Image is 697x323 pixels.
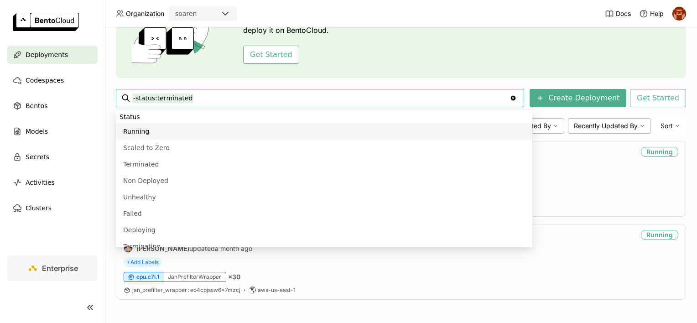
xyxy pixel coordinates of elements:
strong: [PERSON_NAME] [136,245,189,252]
img: h0akoisn5opggd859j2zve66u2a2 [672,7,686,21]
span: aws-us-east-1 [258,287,296,294]
li: Unhealthy [116,189,532,205]
button: Get Started [630,89,686,107]
span: Activities [26,177,55,188]
span: Sort [661,122,673,130]
span: Organization [126,10,164,18]
a: Enterprise [7,255,98,281]
li: Failed [116,205,532,222]
span: Codespaces [26,75,64,86]
a: jan_prefilter_wrapper:eo4cpjssw6x7mzcj [132,287,240,294]
li: Terminated [116,156,532,172]
input: Search [132,91,510,105]
span: Secrets [26,151,49,162]
li: Terminating [116,238,532,255]
li: Deploying [116,222,532,238]
span: Clusters [26,203,52,214]
div: updated [124,244,252,253]
span: : [188,287,189,293]
ul: Menu [116,110,532,247]
span: jan_prefilter_wrapper eo4cpjssw6x7mzcj [132,287,240,293]
input: Selected soaren. [198,10,198,19]
a: Deployments [7,46,98,64]
a: Clusters [7,199,98,217]
div: Sort [655,118,686,134]
span: Enterprise [42,264,78,273]
span: cpu.c7i.1 [136,273,159,281]
li: Non Deployed [116,172,532,189]
span: Docs [616,10,631,18]
span: Recently Updated By [574,122,638,130]
svg: Clear value [510,94,517,102]
a: Activities [7,173,98,192]
a: Models [7,122,98,141]
img: Max Forlini [124,244,132,252]
span: Created By [517,122,551,130]
div: Running [641,147,678,157]
span: Bentos [26,100,47,111]
div: Created By [511,118,564,134]
a: Secrets [7,148,98,166]
span: a month ago [215,245,252,252]
li: Status [116,110,532,123]
li: Scaled to Zero [116,140,532,156]
div: JanPrefilterWrapper [163,272,226,282]
div: Help [639,9,664,18]
img: logo [13,13,79,31]
span: Deployments [26,49,68,60]
a: Bentos [7,97,98,115]
div: Recently Updated By [568,118,651,134]
span: × 30 [228,273,240,281]
span: +Add Labels [124,257,162,267]
button: Get Started [243,46,299,64]
a: Docs [605,9,631,18]
span: Help [650,10,664,18]
div: Running [641,230,678,240]
a: Codespaces [7,71,98,89]
span: Models [26,126,48,137]
div: soaren [175,9,197,18]
li: Running [116,123,532,140]
button: Create Deployment [530,89,626,107]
